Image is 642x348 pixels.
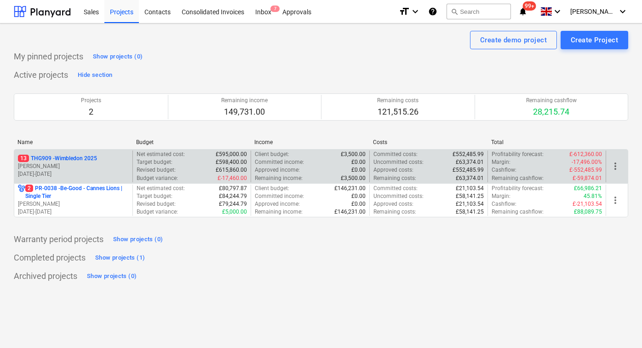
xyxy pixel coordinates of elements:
[14,252,86,263] p: Completed projects
[18,155,29,162] span: 13
[255,174,303,182] p: Remaining income :
[216,166,247,174] p: £615,860.00
[137,151,185,158] p: Net estimated cost :
[221,106,268,117] p: 149,731.00
[574,185,602,192] p: £66,986.21
[137,174,178,182] p: Budget variance :
[91,49,145,64] button: Show projects (0)
[610,161,621,172] span: more_vert
[480,34,547,46] div: Create demo project
[75,68,115,82] button: Hide section
[453,151,484,158] p: £552,485.99
[373,174,416,182] p: Remaining costs :
[25,185,129,200] p: PR-0038 - Be-Good - Cannes Lions | Single Tier
[373,192,424,200] p: Uncommitted costs :
[573,200,602,208] p: £-21,103.54
[451,8,458,15] span: search
[254,139,366,145] div: Income
[221,97,268,104] p: Remaining income
[561,31,628,49] button: Create Project
[569,166,602,174] p: £-552,485.99
[81,106,101,117] p: 2
[569,151,602,158] p: £-612,360.00
[341,151,366,158] p: £3,500.00
[351,166,366,174] p: £0.00
[255,158,304,166] p: Committed income :
[456,192,484,200] p: £58,141.25
[373,166,413,174] p: Approved costs :
[428,6,437,17] i: Knowledge base
[87,271,137,282] div: Show projects (0)
[447,4,511,19] button: Search
[492,208,544,216] p: Remaining cashflow :
[456,158,484,166] p: £63,374.01
[255,208,303,216] p: Remaining income :
[85,269,139,284] button: Show projects (0)
[373,208,416,216] p: Remaining costs :
[216,158,247,166] p: £598,400.00
[526,97,577,104] p: Remaining cashflow
[518,6,527,17] i: notifications
[523,1,536,11] span: 99+
[570,8,616,15] span: [PERSON_NAME]
[18,200,129,208] p: [PERSON_NAME]
[18,185,129,216] div: 2PR-0038 -Be-Good - Cannes Lions | Single Tier[PERSON_NAME][DATE]-[DATE]
[18,170,129,178] p: [DATE] - [DATE]
[351,200,366,208] p: £0.00
[137,158,172,166] p: Target budget :
[18,208,129,216] p: [DATE] - [DATE]
[351,192,366,200] p: £0.00
[18,185,25,200] div: Project has multi currencies enabled
[14,234,103,245] p: Warranty period projects
[334,208,366,216] p: £146,231.00
[255,185,289,192] p: Client budget :
[255,166,300,174] p: Approved income :
[492,185,544,192] p: Profitability forecast :
[373,139,484,145] div: Costs
[136,139,247,145] div: Budget
[456,200,484,208] p: £21,103.54
[456,185,484,192] p: £21,103.54
[137,166,176,174] p: Revised budget :
[111,232,165,247] button: Show projects (0)
[492,158,510,166] p: Margin :
[93,250,147,265] button: Show projects (1)
[14,271,77,282] p: Archived projects
[584,192,602,200] p: 45.81%
[617,6,628,17] i: keyboard_arrow_down
[334,185,366,192] p: £146,231.00
[14,70,68,81] p: Active projects
[219,200,247,208] p: £79,244.79
[572,158,602,166] p: -17,496.00%
[222,208,247,216] p: £5,000.00
[456,174,484,182] p: £63,374.01
[255,192,304,200] p: Committed income :
[399,6,410,17] i: format_size
[216,151,247,158] p: £595,000.00
[526,106,577,117] p: 28,215.74
[456,208,484,216] p: £58,141.25
[255,151,289,158] p: Client budget :
[552,6,563,17] i: keyboard_arrow_down
[492,192,510,200] p: Margin :
[25,185,33,192] span: 2
[93,52,143,62] div: Show projects (0)
[492,151,544,158] p: Profitability forecast :
[137,192,172,200] p: Target budget :
[18,162,129,170] p: [PERSON_NAME]
[81,97,101,104] p: Projects
[377,106,418,117] p: 121,515.26
[491,139,602,145] div: Total
[410,6,421,17] i: keyboard_arrow_down
[492,166,516,174] p: Cashflow :
[341,174,366,182] p: £3,500.00
[137,200,176,208] p: Revised budget :
[270,6,280,12] span: 7
[610,195,621,206] span: more_vert
[373,151,418,158] p: Committed costs :
[78,70,112,81] div: Hide section
[373,200,413,208] p: Approved costs :
[596,304,642,348] iframe: Chat Widget
[574,208,602,216] p: £88,089.75
[492,174,544,182] p: Remaining cashflow :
